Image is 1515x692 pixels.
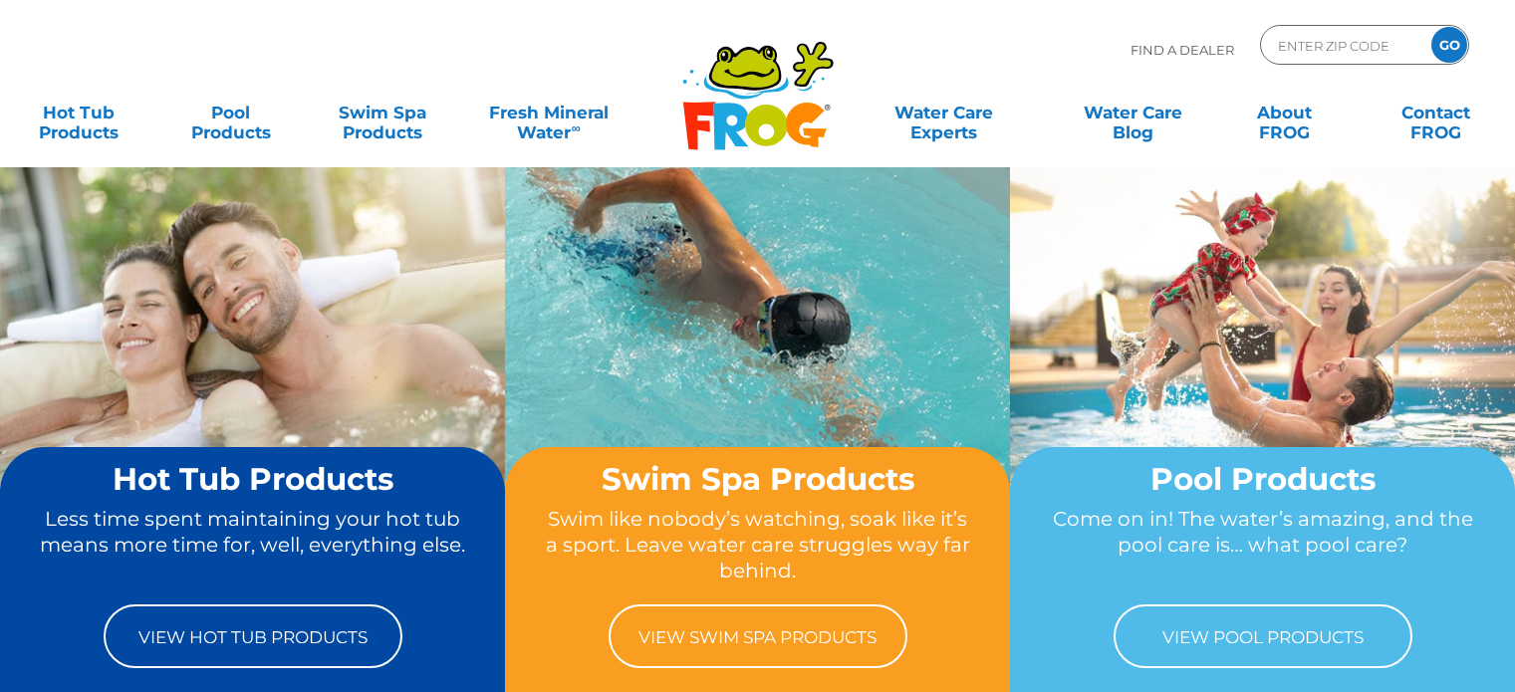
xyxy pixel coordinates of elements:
sup: ∞ [571,120,580,135]
a: View Hot Tub Products [104,604,402,668]
h2: Swim Spa Products [543,462,972,496]
h2: Hot Tub Products [38,462,467,496]
a: Water CareExperts [848,93,1040,132]
p: Come on in! The water’s amazing, and the pool care is… what pool care? [1048,506,1477,584]
a: View Swim Spa Products [609,604,907,668]
p: Less time spent maintaining your hot tub means more time for, well, everything else. [38,506,467,584]
a: View Pool Products [1114,604,1412,668]
a: AboutFROG [1225,93,1343,132]
a: PoolProducts [171,93,289,132]
img: home-banner-swim-spa-short [505,166,1010,544]
a: Hot TubProducts [20,93,137,132]
a: Fresh MineralWater∞ [475,93,623,132]
input: Zip Code Form [1276,31,1410,60]
p: Find A Dealer [1131,25,1234,75]
a: Water CareBlog [1074,93,1191,132]
p: Swim like nobody’s watching, soak like it’s a sport. Leave water care struggles way far behind. [543,506,972,584]
a: ContactFROG [1378,93,1495,132]
a: Swim SpaProducts [324,93,441,132]
img: home-banner-pool-short [1010,166,1515,544]
h2: Pool Products [1048,462,1477,496]
input: GO [1431,27,1467,63]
